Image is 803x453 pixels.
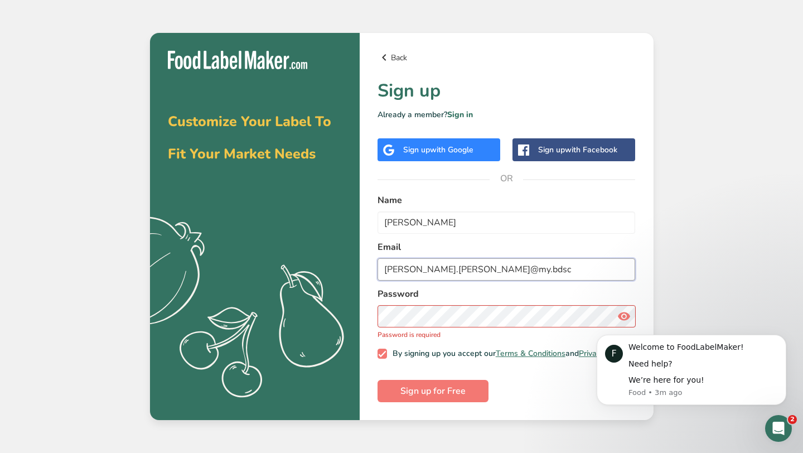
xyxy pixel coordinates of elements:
[400,384,466,398] span: Sign up for Free
[387,349,628,359] span: By signing up you accept our and
[378,109,636,121] p: Already a member?
[580,318,803,423] iframe: Intercom notifications message
[565,144,617,155] span: with Facebook
[378,330,636,340] p: Password is required
[378,51,636,64] a: Back
[490,162,523,195] span: OR
[765,415,792,442] iframe: Intercom live chat
[788,415,797,424] span: 2
[378,211,636,234] input: John Doe
[168,112,331,163] span: Customize Your Label To Fit Your Market Needs
[447,109,473,120] a: Sign in
[430,144,473,155] span: with Google
[403,144,473,156] div: Sign up
[538,144,617,156] div: Sign up
[168,51,307,69] img: Food Label Maker
[378,194,636,207] label: Name
[496,348,565,359] a: Terms & Conditions
[378,258,636,281] input: email@example.com
[378,78,636,104] h1: Sign up
[378,240,636,254] label: Email
[579,348,628,359] a: Privacy Policy
[378,287,636,301] label: Password
[378,380,488,402] button: Sign up for Free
